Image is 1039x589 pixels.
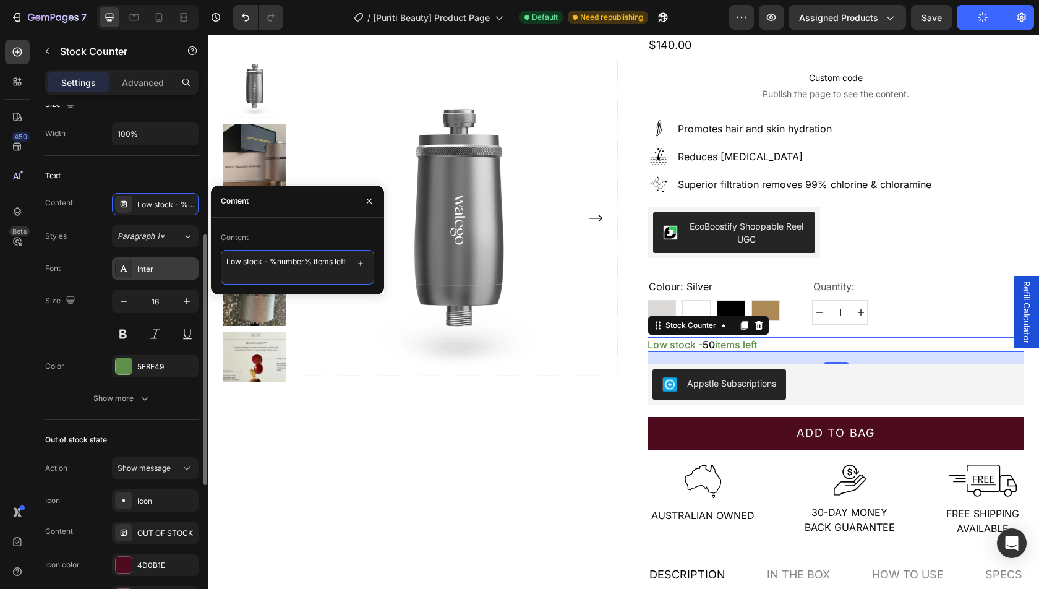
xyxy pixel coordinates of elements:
[61,76,96,89] p: Settings
[494,304,507,316] span: 50
[580,12,643,23] span: Need republishing
[444,335,578,364] button: Appstle Subscriptions
[375,171,400,196] button: Carousel Next Arrow
[45,434,107,445] div: Out of stock state
[812,246,824,309] span: Refill Calculator
[479,185,597,211] div: EcoBoostify Shoppable Reel UGC
[45,463,67,474] div: Action
[618,266,646,290] input: quantity
[221,232,249,243] div: Content
[45,495,60,506] div: Icon
[208,35,1039,589] iframe: Design area
[60,44,165,59] p: Stock Counter
[137,361,195,372] div: 5E8E49
[103,171,127,196] button: Carousel Back Arrow
[137,560,195,571] div: 4D0B1E
[589,470,693,500] p: 30-day money back guarantee
[439,303,549,317] p: Low stock - items left
[558,531,622,548] p: In the box
[911,5,952,30] button: Save
[664,531,735,548] p: How to use
[367,11,370,24] span: /
[469,87,723,101] p: Promotes hair and skin hydration
[479,342,568,355] div: Appstle Subscriptions
[777,531,814,548] p: Specs
[9,226,30,236] div: Beta
[45,128,66,139] div: Width
[997,528,1027,558] div: Open Intercom Messenger
[45,170,61,181] div: Text
[45,387,199,410] button: Show more
[789,5,906,30] button: Assigned Products
[233,5,283,30] div: Undo/Redo
[741,430,808,462] img: gempages_577357149844275750-88e5498f-b3ab-410a-9aa9-51bc8e0bea79.svg
[734,471,815,501] p: Free shipping available
[45,559,80,570] div: Icon color
[476,430,513,464] img: gempages_577357149844275750-9289b2d6-d110-4531-a695-2f4625d87f8a.svg
[112,457,199,479] button: Show message
[439,2,816,19] div: $140.00
[137,528,195,539] div: OUT OF STOCK
[604,266,618,290] button: decrement
[439,53,816,66] span: Publish the page to see the content.
[455,191,469,205] img: COuT9MaKvosDEAE=.png
[455,285,510,296] div: Stock Counter
[112,225,199,247] button: Paragraph 1*
[113,123,198,145] input: Auto
[469,114,723,129] p: Reduces [MEDICAL_DATA]
[625,430,657,461] img: gempages_577357149844275750-6b91333d-ed31-4928-a043-556b83ace4ad.svg
[137,496,195,507] div: Icon
[469,142,723,157] p: Superior filtration removes 99% chlorine & chloramine
[45,293,78,309] div: Size
[445,178,607,218] button: EcoBoostify Shoppable Reel UGC
[122,76,164,89] p: Advanced
[441,531,517,548] p: Description
[799,11,878,24] span: Assigned Products
[45,197,73,209] div: Content
[45,526,73,537] div: Content
[221,196,249,207] div: Content
[93,392,151,405] div: Show more
[45,361,64,372] div: Color
[532,12,558,23] span: Default
[605,244,658,259] p: Quantity:
[646,266,659,290] button: increment
[588,392,667,406] div: add to BAG
[45,263,61,274] div: Font
[439,382,816,415] button: add to BAG
[440,473,548,488] p: Australian Owned
[137,264,195,275] div: Inter
[118,463,171,473] span: Show message
[373,11,490,24] span: [Puriti Beauty] Product Page
[921,12,942,23] span: Save
[5,5,92,30] button: 7
[45,231,67,242] div: Styles
[439,36,816,51] span: Custom code
[454,342,469,357] img: AppstleSubscriptions.png
[12,132,30,142] div: 450
[81,10,87,25] p: 7
[118,231,165,242] span: Paragraph 1*
[137,199,195,210] div: Low stock - %number% items left
[439,243,505,260] legend: Colour: Silver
